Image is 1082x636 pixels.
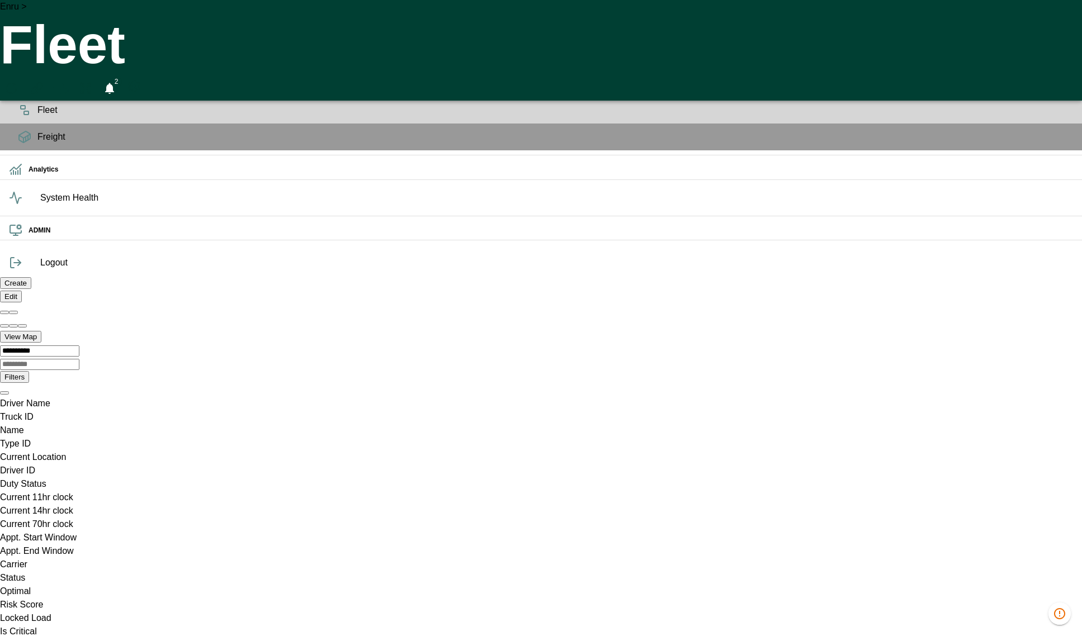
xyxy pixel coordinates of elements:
[9,324,18,328] button: Zoom out
[1048,602,1071,625] button: 1146 data issues
[124,76,144,96] button: Preferences
[111,76,122,87] span: 2
[4,279,27,287] label: Create
[4,292,17,301] label: Edit
[27,76,47,101] button: Manual Assignment
[4,333,37,341] label: View Map
[40,256,1073,269] span: Logout
[100,76,120,101] button: 2
[40,191,1073,205] span: System Health
[4,373,25,381] label: Filters
[127,79,141,93] svg: Preferences
[51,76,72,101] button: HomeTime Editor
[18,324,27,328] button: Zoom to fit
[29,164,1073,175] h6: Analytics
[76,76,95,101] button: Fullscreen
[37,103,1073,117] span: Fleet
[37,130,1073,144] span: Freight
[29,225,1073,236] h6: ADMIN
[9,311,18,314] button: Collapse all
